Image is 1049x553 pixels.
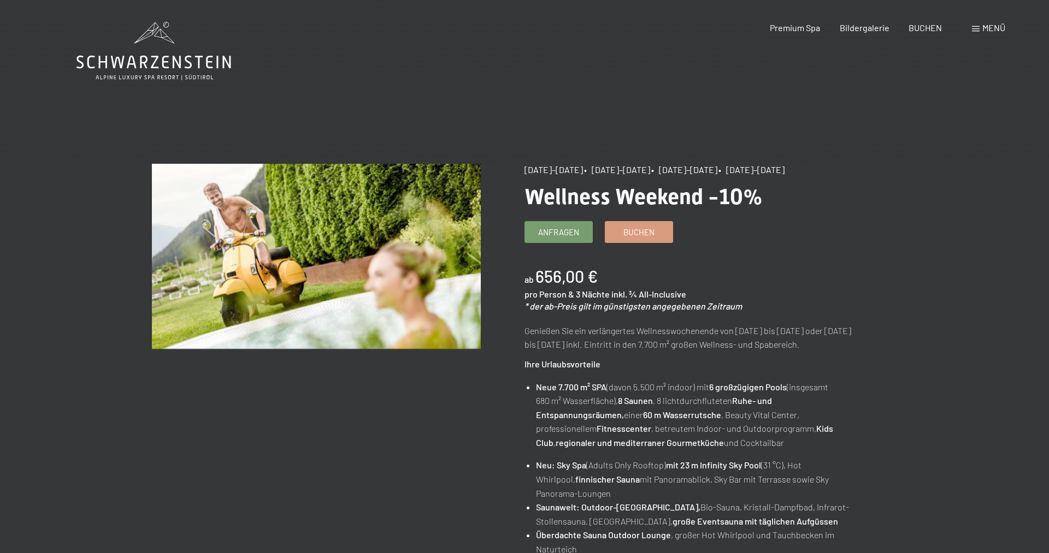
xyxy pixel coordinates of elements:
strong: 8 Saunen [618,395,653,406]
li: (Adults Only Rooftop) (31 °C), Hot Whirlpool, mit Panoramablick, Sky Bar mit Terrasse sowie Sky P... [536,458,854,500]
em: * der ab-Preis gilt im günstigsten angegebenen Zeitraum [524,301,742,311]
p: Genießen Sie ein verlängertes Wellnesswochenende von [DATE] bis [DATE] oder [DATE] bis [DATE] ink... [524,324,854,352]
strong: Ihre Urlaubsvorteile [524,359,600,369]
b: 656,00 € [535,266,598,286]
strong: Überdachte Sauna Outdoor Lounge [536,530,671,540]
strong: Neue 7.700 m² SPA [536,382,606,392]
span: • [DATE]–[DATE] [651,164,717,175]
strong: finnischer Sauna [575,474,640,484]
strong: große Eventsauna mit täglichen Aufgüssen [673,516,838,526]
span: • [DATE]–[DATE] [718,164,785,175]
span: Buchen [623,227,655,238]
span: [DATE]–[DATE] [524,164,583,175]
li: Bio-Sauna, Kristall-Dampfbad, Infrarot-Stollensauna, [GEOGRAPHIC_DATA], [536,500,854,528]
strong: Fitnesscenter [597,423,651,433]
strong: Kids Club [536,423,833,448]
strong: Ruhe- und Entspannungsräumen, [536,395,772,420]
strong: Neu: Sky Spa [536,460,586,470]
a: Premium Spa [770,22,820,33]
strong: mit 23 m Infinity Sky Pool [666,460,761,470]
span: Menü [982,22,1005,33]
a: BUCHEN [909,22,942,33]
span: inkl. ¾ All-Inclusive [611,289,686,299]
img: Wellness Weekend -10% [152,164,481,349]
a: Bildergalerie [840,22,889,33]
strong: Saunawelt: Outdoor-[GEOGRAPHIC_DATA], [536,502,700,512]
span: Anfragen [538,227,579,238]
strong: 6 großzügigen Pools [709,382,787,392]
strong: 60 m Wasserrutsche [643,409,721,420]
span: • [DATE]–[DATE] [584,164,650,175]
span: 3 Nächte [576,289,610,299]
span: Wellness Weekend -10% [524,184,763,210]
span: pro Person & [524,289,574,299]
span: ab [524,274,534,284]
a: Anfragen [525,222,592,242]
strong: regionaler und mediterraner Gourmetküche [556,437,724,448]
a: Buchen [605,222,673,242]
li: (davon 5.500 m² indoor) mit (insgesamt 680 m² Wasserfläche), , 8 lichtdurchfluteten einer , Beaut... [536,380,854,450]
